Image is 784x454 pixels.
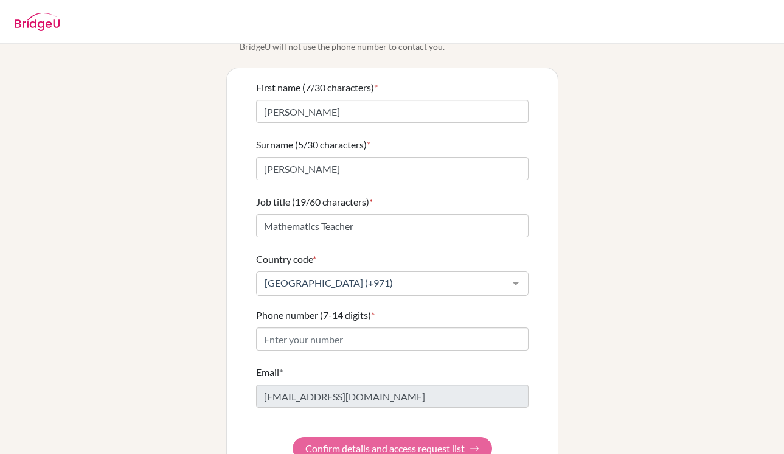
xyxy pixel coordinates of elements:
input: Enter your number [256,327,529,351]
span: [GEOGRAPHIC_DATA] (+971) [262,277,504,289]
label: Surname (5/30 characters) [256,138,370,152]
input: Enter your job title [256,214,529,237]
label: Country code [256,252,316,267]
label: First name (7/30 characters) [256,80,378,95]
input: Enter your first name [256,100,529,123]
input: Enter your surname [256,157,529,180]
label: Phone number (7-14 digits) [256,308,375,323]
label: Job title (19/60 characters) [256,195,373,209]
img: BridgeU logo [15,13,60,31]
label: Email* [256,365,283,380]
